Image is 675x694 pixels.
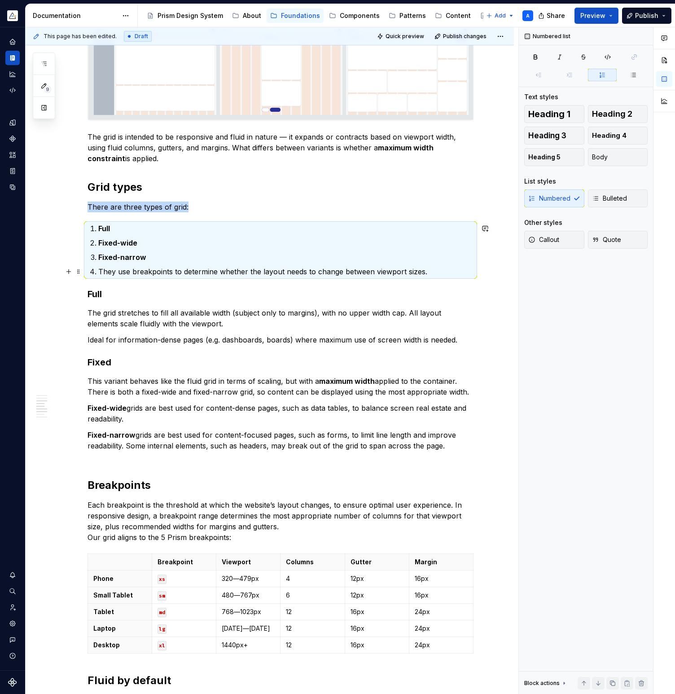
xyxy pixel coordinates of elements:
[98,224,110,233] strong: Full
[415,607,468,616] p: 24px
[526,12,530,19] div: A
[158,641,167,650] code: xl
[158,608,167,617] code: md
[281,11,320,20] div: Foundations
[524,231,584,249] button: Callout
[93,591,146,600] p: Small Tablet
[286,607,339,616] p: 12
[243,11,261,20] div: About
[588,148,648,166] button: Body
[524,127,584,145] button: Heading 3
[524,680,560,687] div: Block actions
[351,558,372,566] strong: Gutter
[158,624,167,634] code: lg
[158,591,167,601] code: sm
[495,12,506,19] span: Add
[588,105,648,123] button: Heading 2
[88,478,473,492] h2: Breakpoints
[524,177,556,186] div: List styles
[93,641,146,650] p: Desktop
[222,641,275,650] p: 1440px+
[5,83,20,97] a: Code automation
[88,500,473,543] p: Each breakpoint is the threshold at which the website’s layout changes, to ensure optimal user ex...
[5,568,20,582] button: Notifications
[415,574,468,583] p: 16px
[374,30,428,43] button: Quick preview
[446,11,471,20] div: Content
[98,238,137,247] strong: Fixed-wide
[5,584,20,598] button: Search ⌘K
[319,377,375,386] strong: maximum width
[580,11,605,20] span: Preview
[8,678,17,687] svg: Supernova Logo
[143,9,227,23] a: Prism Design System
[325,9,383,23] a: Components
[524,148,584,166] button: Heading 5
[524,92,558,101] div: Text styles
[5,115,20,130] a: Design tokens
[399,11,426,20] div: Patterns
[386,33,424,40] span: Quick preview
[483,9,517,22] button: Add
[547,11,565,20] span: Share
[44,86,51,93] span: 9
[385,9,430,23] a: Patterns
[93,624,146,633] p: Laptop
[44,33,117,40] span: This page has been edited.
[93,607,146,616] p: Tablet
[88,23,473,120] img: e1b94293-a56a-44fb-8736-163821fc2eb1.png
[351,607,403,616] p: 16px
[351,641,403,650] p: 16px
[158,575,167,584] code: xs
[88,202,473,212] p: There are three types of grid:
[574,8,618,24] button: Preview
[528,131,566,140] span: Heading 3
[5,51,20,65] a: Documentation
[592,235,621,244] span: Quote
[588,189,648,207] button: Bulleted
[286,574,339,583] p: 4
[432,30,491,43] button: Publish changes
[592,131,627,140] span: Heading 4
[351,624,403,633] p: 16px
[98,266,473,277] p: They use breakpoints to determine whether the layout needs to change between viewport sizes.
[476,9,529,23] a: Contact Us
[222,624,275,633] p: [DATE]—[DATE]
[622,8,671,24] button: Publish
[222,591,275,600] p: 480—767px
[340,11,380,20] div: Components
[222,574,275,583] p: 320—479px
[33,11,118,20] div: Documentation
[528,235,559,244] span: Callout
[5,633,20,647] button: Contact support
[5,35,20,49] a: Home
[98,253,146,262] strong: Fixed-narrow
[158,558,193,566] strong: Breakpoint
[88,430,473,462] p: grids are best used for content-focused pages, such as forms, to limit line length and improve re...
[88,334,473,345] p: Ideal for information-dense pages (e.g. dashboards, boards) where maximum use of screen width is ...
[5,164,20,178] a: Storybook stories
[528,153,561,162] span: Heading 5
[286,641,339,650] p: 12
[415,558,437,566] strong: Margin
[524,105,584,123] button: Heading 1
[415,624,468,633] p: 24px
[222,558,251,566] strong: Viewport
[88,430,136,439] strong: Fixed-narrow
[5,132,20,146] a: Components
[5,148,20,162] a: Assets
[286,558,314,566] strong: Columns
[635,11,658,20] span: Publish
[588,231,648,249] button: Quote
